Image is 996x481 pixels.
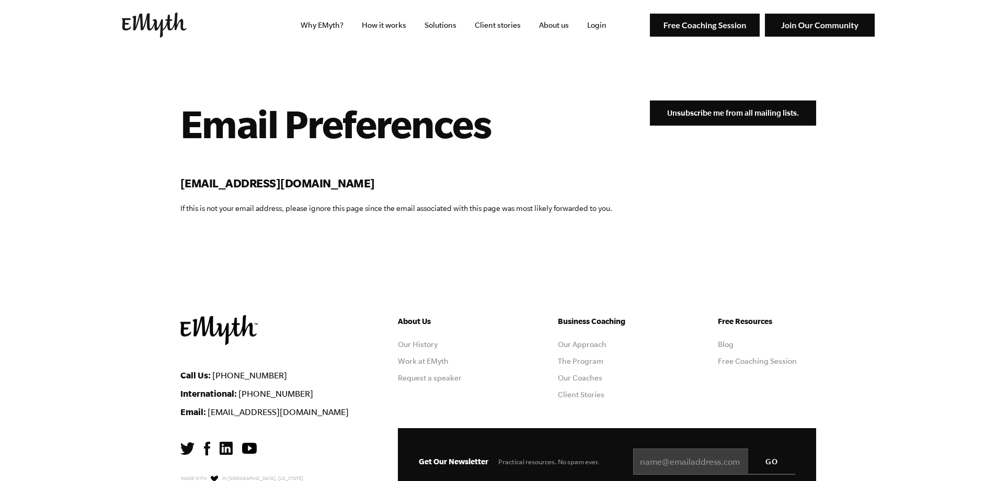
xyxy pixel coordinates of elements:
[498,458,599,466] span: Practical resources. No spam ever.
[398,374,462,382] a: Request a speaker
[180,100,612,147] h1: Email Preferences
[180,315,258,345] img: EMyth
[398,340,438,349] a: Our History
[419,457,488,466] span: Get Our Newsletter
[208,407,349,417] a: [EMAIL_ADDRESS][DOMAIN_NAME]
[748,449,795,474] input: GO
[180,442,194,455] img: Twitter
[242,443,257,454] img: YouTube
[718,340,734,349] a: Blog
[204,442,210,455] img: Facebook
[558,315,656,328] h5: Business Coaching
[180,202,612,215] p: If this is not your email address, please ignore this page since the email associated with this p...
[238,389,313,398] a: [PHONE_NUMBER]
[398,357,449,365] a: Work at EMyth
[398,315,496,328] h5: About Us
[180,407,206,417] strong: Email:
[650,14,760,37] img: Free Coaching Session
[558,340,606,349] a: Our Approach
[122,13,187,38] img: EMyth
[212,371,287,380] a: [PHONE_NUMBER]
[633,449,795,475] input: name@emailaddress.com
[718,357,797,365] a: Free Coaching Session
[180,370,211,380] strong: Call Us:
[180,388,237,398] strong: International:
[765,14,875,37] img: Join Our Community
[220,442,233,455] img: LinkedIn
[558,357,603,365] a: The Program
[180,175,612,192] h2: [EMAIL_ADDRESS][DOMAIN_NAME]
[558,390,604,399] a: Client Stories
[718,315,816,328] h5: Free Resources
[558,374,602,382] a: Our Coaches
[650,100,816,126] input: Unsubscribe me from all mailing lists.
